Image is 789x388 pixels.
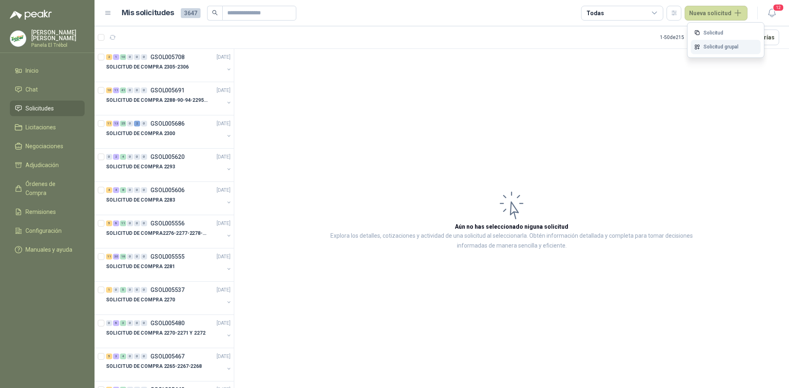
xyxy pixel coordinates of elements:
[217,120,231,128] p: [DATE]
[134,54,140,60] div: 0
[134,220,140,226] div: 0
[10,204,85,220] a: Remisiones
[134,154,140,160] div: 0
[10,82,85,97] a: Chat
[106,63,189,71] p: SOLICITUD DE COMPRA 2305-2306
[150,320,185,326] p: GSOL005480
[150,287,185,293] p: GSOL005537
[106,320,112,326] div: 0
[141,87,147,93] div: 0
[106,154,112,160] div: 0
[691,40,761,54] a: Solicitud grupal
[106,187,112,193] div: 4
[150,54,185,60] p: GSOL005708
[113,87,119,93] div: 11
[106,52,232,78] a: 2 1 10 0 0 0 GSOL005708[DATE] SOLICITUD DE COMPRA 2305-2306
[25,66,39,75] span: Inicio
[106,130,175,138] p: SOLICITUD DE COMPRA 2300
[141,121,147,126] div: 0
[106,329,205,337] p: SOLICITUD DE COMPRA 2270-2271 Y 2272
[660,31,711,44] div: 1 - 50 de 215
[141,54,147,60] div: 0
[150,254,185,259] p: GSOL005555
[127,354,133,359] div: 0
[10,10,52,20] img: Logo peakr
[113,354,119,359] div: 3
[106,87,112,93] div: 10
[120,121,126,126] div: 25
[122,7,174,19] h1: Mis solicitudes
[113,154,119,160] div: 2
[150,220,185,226] p: GSOL005556
[106,354,112,359] div: 5
[217,353,231,360] p: [DATE]
[25,161,59,170] span: Adjudicación
[141,154,147,160] div: 0
[773,4,784,11] span: 12
[685,6,747,21] button: Nueva solicitud
[113,54,119,60] div: 1
[127,320,133,326] div: 0
[764,6,779,21] button: 12
[141,354,147,359] div: 0
[586,9,604,18] div: Todas
[127,220,133,226] div: 0
[127,87,133,93] div: 0
[150,121,185,126] p: GSOL005686
[106,196,175,204] p: SOLICITUD DE COMPRA 2283
[106,318,232,344] a: 0 6 3 0 0 0 GSOL005480[DATE] SOLICITUD DE COMPRA 2270-2271 Y 2272
[106,351,232,378] a: 5 3 4 0 0 0 GSOL005467[DATE] SOLICITUD DE COMPRA 2265-2267-2268
[106,263,175,271] p: SOLICITUD DE COMPRA 2281
[120,254,126,259] div: 16
[134,320,140,326] div: 0
[127,287,133,293] div: 0
[106,252,232,278] a: 11 30 16 0 0 0 GSOL005555[DATE] SOLICITUD DE COMPRA 2281
[316,231,707,251] p: Explora los detalles, cotizaciones y actividad de una solicitud al seleccionarla. Obtén informaci...
[120,54,126,60] div: 10
[127,154,133,160] div: 0
[10,31,26,46] img: Company Logo
[31,43,85,48] p: Panela El Trébol
[141,220,147,226] div: 0
[106,54,112,60] div: 2
[134,187,140,193] div: 0
[691,26,761,40] a: Solicitud
[113,121,119,126] div: 13
[25,104,54,113] span: Solicitudes
[120,154,126,160] div: 4
[25,85,38,94] span: Chat
[217,220,231,227] p: [DATE]
[106,363,202,370] p: SOLICITUD DE COMPRA 2265-2267-2268
[212,10,218,16] span: search
[127,187,133,193] div: 0
[120,220,126,226] div: 11
[120,354,126,359] div: 4
[25,207,56,216] span: Remisiones
[106,285,232,311] a: 1 0 5 0 0 0 GSOL005537[DATE] SOLICITUD DE COMPRA 2270
[134,287,140,293] div: 0
[134,87,140,93] div: 0
[106,152,232,178] a: 0 2 4 0 0 0 GSOL005620[DATE] SOLICITUD DE COMPRA 2293
[120,87,126,93] div: 41
[141,254,147,259] div: 0
[106,163,175,171] p: SOLICITUD DE COMPRA 2293
[217,53,231,61] p: [DATE]
[120,287,126,293] div: 5
[134,354,140,359] div: 0
[31,30,85,41] p: [PERSON_NAME] [PERSON_NAME]
[10,138,85,154] a: Negociaciones
[113,254,119,259] div: 30
[150,154,185,160] p: GSOL005620
[106,85,232,112] a: 10 11 41 0 0 0 GSOL005691[DATE] SOLICITUD DE COMPRA 2288-90-94-2295-96-2301-02-04
[120,320,126,326] div: 3
[106,220,112,226] div: 5
[106,185,232,211] a: 4 4 8 0 0 0 GSOL005606[DATE] SOLICITUD DE COMPRA 2283
[217,286,231,294] p: [DATE]
[141,187,147,193] div: 0
[25,179,77,197] span: Órdenes de Compra
[113,187,119,193] div: 4
[25,245,72,254] span: Manuales y ayuda
[150,354,185,359] p: GSOL005467
[150,187,185,193] p: GSOL005606
[10,63,85,78] a: Inicio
